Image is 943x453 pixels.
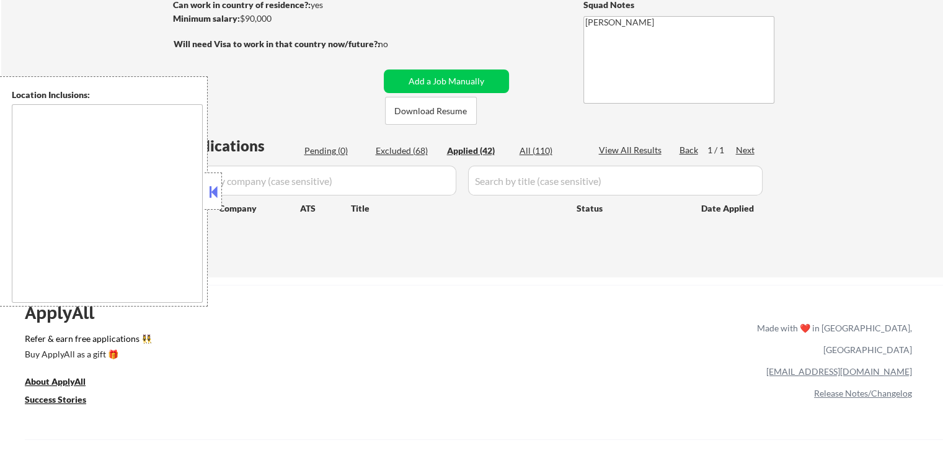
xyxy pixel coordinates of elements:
div: no [378,38,414,50]
div: Applied (42) [447,145,509,157]
div: Title [351,202,565,215]
div: Pending (0) [304,145,366,157]
button: Add a Job Manually [384,70,509,93]
strong: Minimum salary: [173,13,240,24]
div: View All Results [599,144,665,156]
div: Location Inclusions: [12,89,203,101]
u: About ApplyAll [25,376,86,387]
a: Success Stories [25,393,103,408]
input: Search by company (case sensitive) [177,166,456,195]
div: $90,000 [173,12,379,25]
div: Buy ApplyAll as a gift 🎁 [25,350,149,359]
div: Date Applied [701,202,756,215]
div: Status [577,197,683,219]
a: [EMAIL_ADDRESS][DOMAIN_NAME] [766,366,912,377]
input: Search by title (case sensitive) [468,166,763,195]
div: Next [736,144,756,156]
a: Buy ApplyAll as a gift 🎁 [25,348,149,363]
div: Made with ❤️ in [GEOGRAPHIC_DATA], [GEOGRAPHIC_DATA] [752,317,912,361]
div: Company [219,202,300,215]
strong: Will need Visa to work in that country now/future?: [174,38,380,49]
div: ApplyAll [25,302,108,323]
button: Download Resume [385,97,477,125]
a: Release Notes/Changelog [814,388,912,398]
div: Applications [177,138,300,153]
a: About ApplyAll [25,375,103,390]
div: ATS [300,202,351,215]
a: Refer & earn free applications 👯‍♀️ [25,334,498,348]
u: Success Stories [25,394,86,405]
div: Excluded (68) [376,145,438,157]
div: All (110) [520,145,582,157]
div: Back [680,144,699,156]
div: 1 / 1 [707,144,736,156]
